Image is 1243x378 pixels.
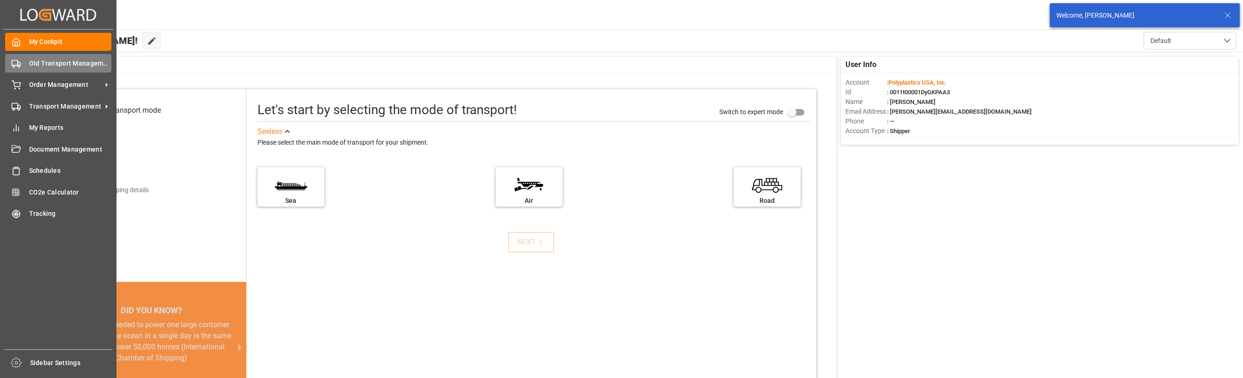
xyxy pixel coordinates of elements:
[888,79,947,86] span: Polyplastics USA, Inc.
[845,59,876,70] span: User Info
[5,205,111,223] a: Tracking
[5,54,111,72] a: Old Transport Management
[5,140,111,158] a: Document Management
[30,358,113,368] span: Sidebar Settings
[67,319,235,364] div: The energy needed to power one large container ship across the ocean in a single day is the same ...
[5,162,111,180] a: Schedules
[887,79,947,86] span: :
[257,100,517,120] div: Let's start by selecting the mode of transport!
[1144,32,1236,49] button: open menu
[845,78,887,87] span: Account
[887,118,894,125] span: : —
[29,188,112,197] span: CO2e Calculator
[29,123,112,133] span: My Reports
[887,108,1032,115] span: : [PERSON_NAME][EMAIL_ADDRESS][DOMAIN_NAME]
[845,87,887,97] span: Id
[29,209,112,219] span: Tracking
[5,33,111,51] a: My Cockpit
[262,196,320,206] div: Sea
[91,185,149,195] div: Add shipping details
[845,126,887,136] span: Account Type
[29,102,102,111] span: Transport Management
[517,237,545,248] div: NEXT
[1056,11,1215,20] div: Welcome, [PERSON_NAME]
[89,105,161,116] div: Select transport mode
[887,128,910,134] span: : Shipper
[1151,36,1171,46] span: Default
[500,196,558,206] div: Air
[887,98,936,105] span: : [PERSON_NAME]
[56,301,246,319] div: DID YOU KNOW?
[508,232,554,252] button: NEXT
[233,319,246,375] button: next slide / item
[845,97,887,107] span: Name
[738,196,796,206] div: Road
[29,80,102,90] span: Order Management
[29,166,112,176] span: Schedules
[5,119,111,137] a: My Reports
[719,108,783,116] span: Switch to expert mode
[29,145,112,154] span: Document Management
[845,116,887,126] span: Phone
[257,126,282,137] div: See less
[257,137,810,148] div: Please select the main mode of transport for your shipment.
[29,59,112,68] span: Old Transport Management
[845,107,887,116] span: Email Address
[5,183,111,201] a: CO2e Calculator
[29,37,112,47] span: My Cockpit
[887,89,950,96] span: : 0011t00001DyGKPAA3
